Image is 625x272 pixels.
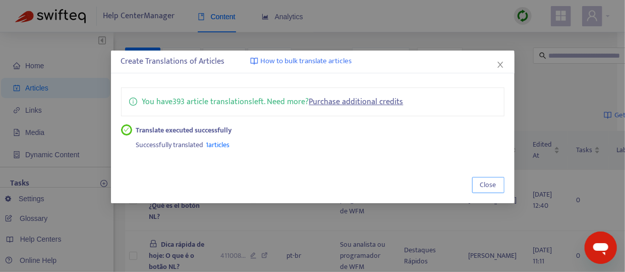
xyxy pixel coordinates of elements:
[129,96,137,106] span: info-circle
[496,61,504,69] span: close
[136,125,232,136] strong: Translate executed successfully
[480,179,496,191] span: Close
[472,177,504,193] button: Close
[495,59,506,70] button: Close
[124,127,129,133] span: check
[585,232,617,264] iframe: Button to launch messaging window
[250,56,352,67] a: How to bulk translate articles
[206,139,230,151] span: 1 articles
[142,96,404,108] p: You have 393 article translations left. Need more?
[121,56,504,68] div: Create Translations of Articles
[261,56,352,67] span: How to bulk translate articles
[136,136,504,151] div: Successfully translated
[309,95,404,109] a: Purchase additional credits
[250,57,258,65] img: image-link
